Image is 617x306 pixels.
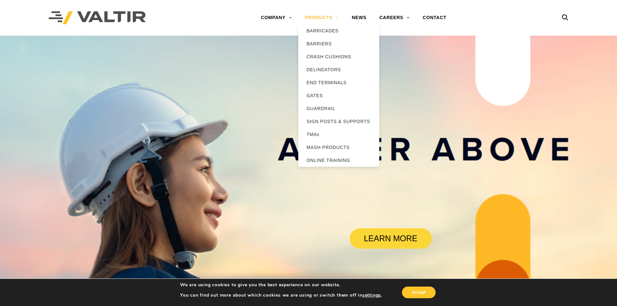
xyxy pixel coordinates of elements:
a: END TERMINALS [298,76,379,89]
a: MASH PRODUCTS [298,141,379,154]
button: settings [362,292,381,298]
a: GUARDRAIL [298,102,379,115]
a: PRODUCTS [298,11,345,24]
a: LEARN MORE [350,228,432,249]
p: You can find out more about which cookies we are using or switch them off in . [180,292,382,298]
a: DELINEATORS [298,63,379,76]
a: GATES [298,89,379,102]
img: Valtir [49,11,146,25]
a: CAREERS [373,11,416,24]
a: ONLINE TRAINING [298,154,379,167]
a: BARRIERS [298,37,379,50]
button: Accept [402,287,436,298]
a: TMAs [298,128,379,141]
a: BARRICADES [298,24,379,37]
a: NEWS [345,11,373,24]
a: SIGN POSTS & SUPPORTS [298,115,379,128]
a: CONTACT [416,11,453,24]
p: We are using cookies to give you the best experience on our website. [180,282,382,288]
a: CRASH CUSHIONS [298,50,379,63]
a: COMPANY [254,11,298,24]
